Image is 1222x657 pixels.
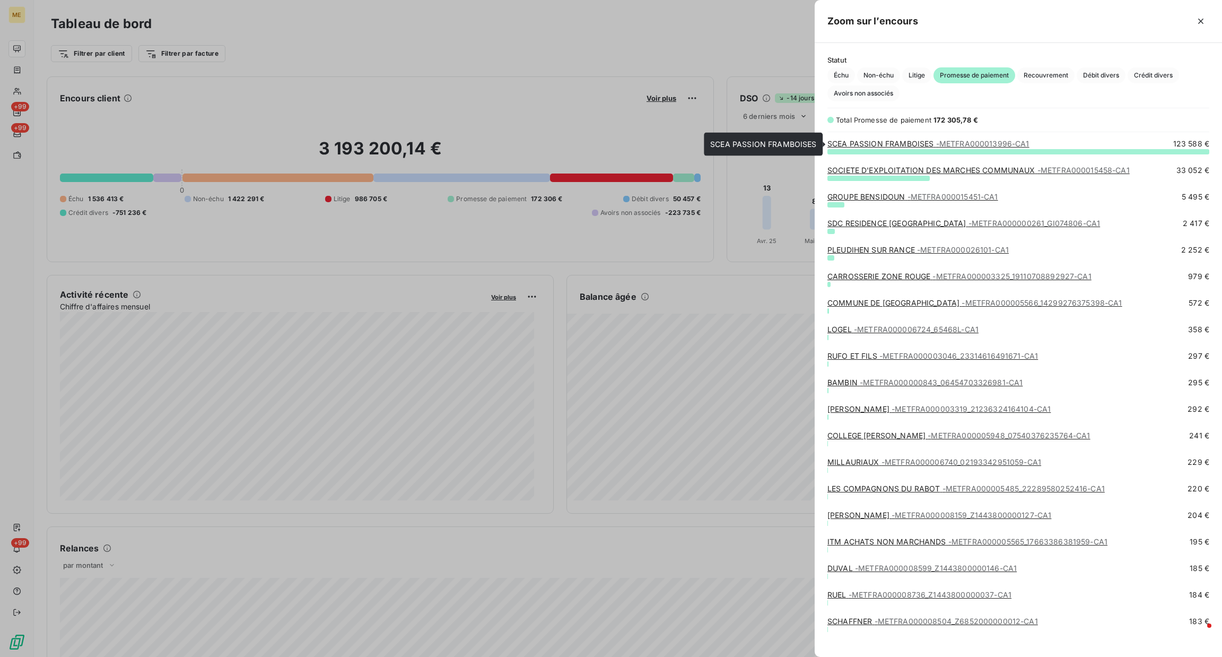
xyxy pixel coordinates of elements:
[827,378,1023,387] a: BAMBIN
[892,404,1051,413] span: - METFRA000003319_21236324164104-CA1
[1188,404,1209,414] span: 292 €
[827,564,1017,573] a: DUVAL
[827,219,1100,228] a: SDC RESIDENCE [GEOGRAPHIC_DATA]
[928,431,1090,440] span: - METFRA000005948_07540376235764-CA1
[1077,67,1125,83] button: Débit divers
[855,564,1017,573] span: - METFRA000008599_Z1443800000146-CA1
[902,67,931,83] button: Litige
[827,56,1209,64] span: Statut
[827,511,1051,520] a: [PERSON_NAME]
[933,116,978,124] span: 172 305,78 €
[936,139,1029,148] span: - METFRA000013996-CA1
[942,484,1105,493] span: - METFRA000005485_22289580252416-CA1
[917,245,1009,254] span: - METFRA000026101-CA1
[827,245,1009,254] a: PLEUDIHEN SUR RANCE
[1189,430,1209,441] span: 241 €
[827,272,1092,281] a: CARROSSERIE ZONE ROUGE
[836,116,931,124] span: Total Promesse de paiement
[815,139,1222,644] div: grid
[1188,510,1209,521] span: 204 €
[1173,139,1209,149] span: 123 588 €
[827,484,1105,493] a: LES COMPAGNONS DU RABOT
[962,298,1122,307] span: - METFRA000005566_14299276375398-CA1
[1181,245,1209,255] span: 2 252 €
[892,511,1051,520] span: - METFRA000008159_Z1443800000127-CA1
[932,272,1091,281] span: - METFRA000003325_19110708892927-CA1
[968,219,1100,228] span: - METFRA000000261_GI074806-CA1
[1189,590,1209,600] span: 184 €
[827,139,1029,148] a: SCEA PASSION FRAMBOISES
[710,140,816,149] span: SCEA PASSION FRAMBOISES
[827,351,1038,360] a: RUFO ET FILS
[1182,192,1209,202] span: 5 495 €
[827,298,1122,307] a: COMMUNE DE [GEOGRAPHIC_DATA]
[827,617,1038,626] a: SCHAFFNER
[849,590,1011,599] span: - METFRA000008736_Z1443800000037-CA1
[948,537,1107,546] span: - METFRA000005565_17663386381959-CA1
[1017,67,1075,83] button: Recouvrement
[827,457,1041,466] a: MILLAURIAUX
[827,166,1130,175] a: SOCIETE D'EXPLOITATION DES MARCHES COMMUNAUX
[1190,537,1209,547] span: 195 €
[907,192,998,201] span: - METFRA000015451-CA1
[881,457,1041,466] span: - METFRA000006740_02193342951059-CA1
[827,14,918,29] h5: Zoom sur l’encours
[1188,351,1209,361] span: 297 €
[827,590,1011,599] a: RUEL
[1189,298,1209,308] span: 572 €
[827,537,1107,546] a: ITM ACHATS NON MARCHANDS
[1188,324,1209,335] span: 358 €
[854,325,979,334] span: - METFRA000006724_65468L-CA1
[1186,621,1211,646] iframe: Intercom live chat
[827,192,998,201] a: GROUPE BENSIDOUN
[1037,166,1130,175] span: - METFRA000015458-CA1
[1188,457,1209,468] span: 229 €
[987,643,1147,652] span: - METFRA000001060_30002141033932-CA1
[1188,377,1209,388] span: 295 €
[879,351,1038,360] span: - METFRA000003046_23314616491671-CA1
[875,617,1038,626] span: - METFRA000008504_Z6852000000012-CA1
[1176,165,1209,176] span: 33 052 €
[827,325,979,334] a: LOGEL
[827,404,1051,413] a: [PERSON_NAME]
[1189,616,1209,627] span: 183 €
[1128,67,1179,83] button: Crédit divers
[1183,218,1209,229] span: 2 417 €
[1188,483,1209,494] span: 220 €
[857,67,900,83] button: Non-échu
[827,67,855,83] button: Échu
[933,67,1015,83] button: Promesse de paiement
[860,378,1023,387] span: - METFRA000000843_06454703326981-CA1
[827,643,1147,652] a: FONCIERE ET IMMOBILIERE DE PARIS SARL
[1188,271,1209,282] span: 979 €
[827,85,900,101] button: Avoirs non associés
[1190,563,1209,574] span: 185 €
[827,431,1090,440] a: COLLEGE [PERSON_NAME]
